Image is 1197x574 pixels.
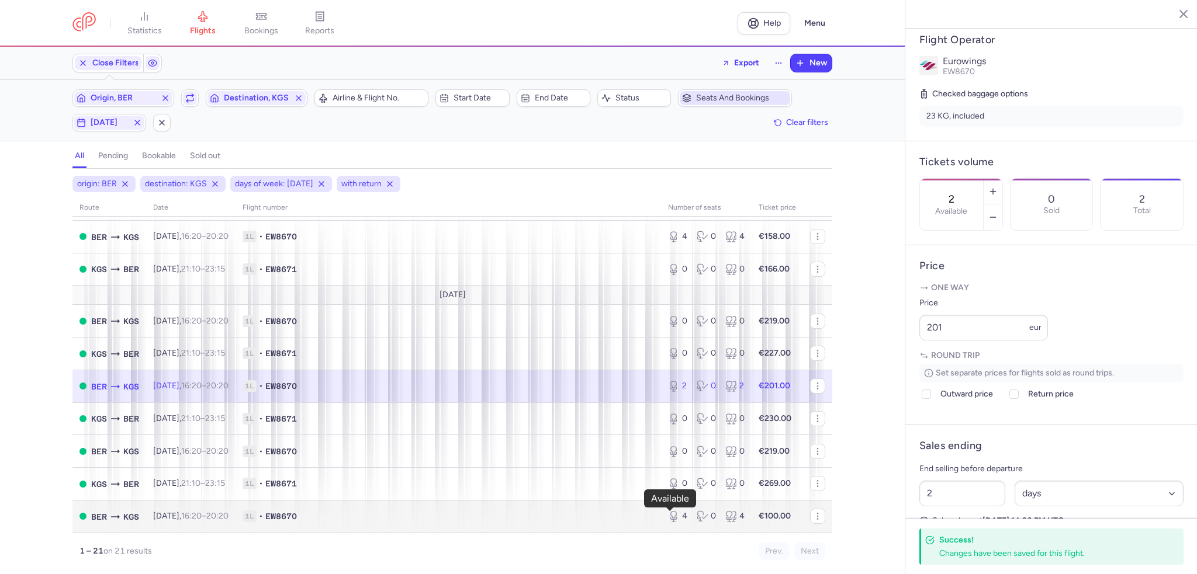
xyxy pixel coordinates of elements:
span: • [259,478,263,489]
time: 20:20 [206,316,229,326]
span: • [259,413,263,425]
span: 1L [243,510,257,522]
span: OPEN [79,448,87,455]
span: [DATE] [91,118,128,127]
p: Sales close at [919,516,1184,526]
span: 1L [243,231,257,242]
div: 0 [697,446,716,457]
div: 0 [697,380,716,392]
div: 4 [668,510,687,522]
span: – [181,511,229,521]
strong: €158.00 [759,231,790,241]
div: Available [651,493,689,504]
div: 0 [668,413,687,425]
a: statistics [115,11,174,36]
div: 0 [725,263,745,275]
time: 21:10 [181,348,200,358]
span: – [181,478,225,488]
time: 23:15 [205,478,225,488]
span: Outward price [940,387,993,401]
span: flights [190,26,216,36]
span: Help [763,19,781,27]
p: Set separate prices for flights sold as round trips. [919,364,1184,382]
span: Kos Island International Airport, Kos, Greece [123,445,139,458]
h4: Price [919,259,1184,273]
span: EW8671 [265,478,297,489]
span: Seats and bookings [696,93,788,103]
h4: pending [98,151,128,161]
div: 4 [668,231,687,242]
label: Available [935,207,967,216]
span: Kos Island International Airport, Kos, Greece [91,263,107,276]
strong: €100.00 [759,511,791,521]
div: 0 [725,413,745,425]
time: 20:20 [206,381,229,391]
time: 20:20 [206,511,229,521]
span: OPEN [79,233,87,240]
span: End date [535,93,586,103]
a: bookings [232,11,290,36]
span: Status [615,93,667,103]
span: EW8671 [265,347,297,359]
strong: 1 – 21 [79,546,103,556]
time: 23:15 [205,264,225,274]
span: bookings [244,26,278,36]
p: One way [919,282,1184,294]
h4: Sales ending [919,439,982,453]
span: • [259,263,263,275]
h4: bookable [142,151,176,161]
span: – [181,381,229,391]
span: – [181,316,229,326]
span: • [259,347,263,359]
span: Berlin Brandenburg Airport, Berlin, Germany [123,412,139,425]
th: route [72,199,146,217]
button: Origin, BER [72,89,174,107]
h4: sold out [190,151,220,161]
span: – [181,348,225,358]
a: flights [174,11,232,36]
button: Clear filters [770,114,832,131]
img: Eurowings logo [919,56,938,75]
div: 0 [697,478,716,489]
div: 0 [725,347,745,359]
button: Seats and bookings [678,89,792,107]
span: days of week: [DATE] [235,178,313,190]
p: 0 [1048,193,1055,205]
span: 1L [243,347,257,359]
span: Start date [454,93,505,103]
button: End date [517,89,590,107]
span: OPEN [79,382,87,389]
div: Changes have been saved for this flight. [939,548,1158,559]
input: --- [919,315,1048,340]
div: 2 [668,380,687,392]
strong: €230.00 [759,413,791,423]
span: destination: KGS [145,178,207,190]
strong: [DATE] 14:20 PM UTC [982,516,1064,526]
button: Airline & Flight No. [314,89,428,107]
button: Menu [797,12,832,34]
div: 4 [725,510,745,522]
div: 0 [668,478,687,489]
div: 2 [725,380,745,392]
time: 20:20 [206,231,229,241]
button: Close Filters [73,54,143,72]
input: ## [919,481,1005,506]
span: EW8670 [265,315,297,327]
span: Destination, KGS [224,93,289,103]
span: – [181,413,225,423]
div: 0 [697,347,716,359]
span: [DATE], [153,511,229,521]
h4: Success! [939,534,1158,545]
div: 0 [668,347,687,359]
span: EW8670 [265,231,297,242]
input: Return price [1009,389,1019,399]
span: Berlin Brandenburg Airport, Berlin, Germany [123,347,139,360]
h4: Tickets volume [919,155,1184,169]
span: EW8670 [265,510,297,522]
span: • [259,231,263,242]
li: 23 KG, included [919,106,1184,127]
button: [DATE] [72,114,146,131]
span: Kos Island International Airport, Kos, Greece [123,231,139,243]
div: 0 [697,315,716,327]
th: Flight number [236,199,661,217]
